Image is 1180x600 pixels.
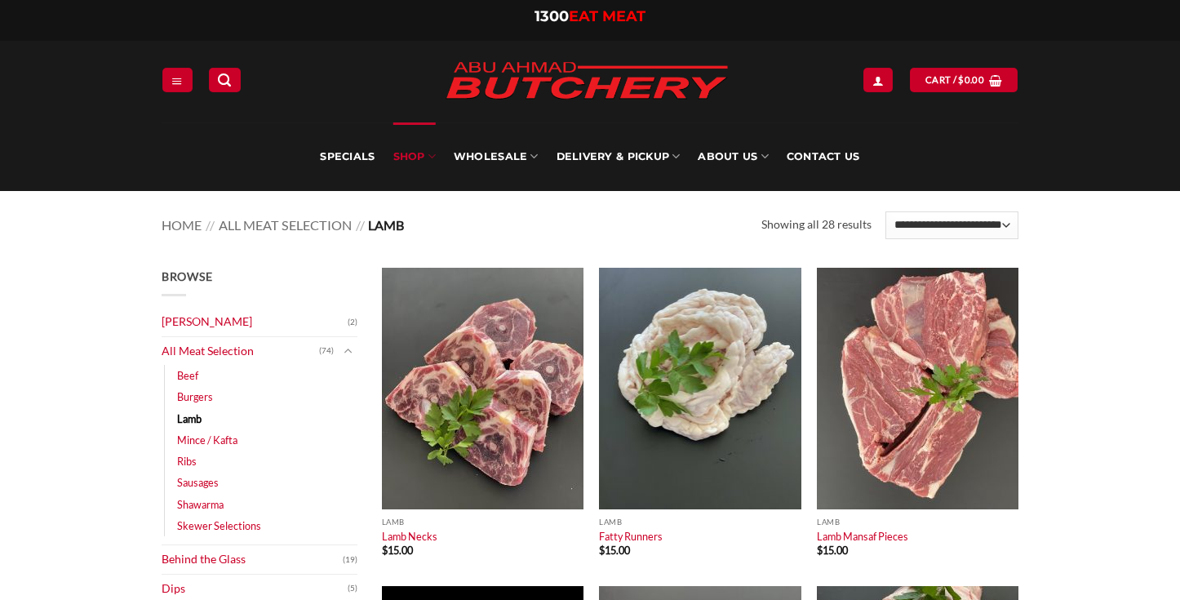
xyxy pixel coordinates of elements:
[599,544,630,557] bdi: 15.00
[863,68,893,91] a: Login
[177,494,224,515] a: Shawarma
[698,122,768,191] a: About Us
[535,7,569,25] span: 1300
[817,530,908,543] a: Lamb Mansaf Pieces
[348,310,357,335] span: (2)
[557,122,681,191] a: Delivery & Pickup
[177,451,197,472] a: Ribs
[177,515,261,536] a: Skewer Selections
[206,217,215,233] span: //
[599,518,801,527] p: Lamb
[958,73,964,87] span: $
[368,217,404,233] span: Lamb
[925,73,984,87] span: Cart /
[599,530,663,543] a: Fatty Runners
[761,216,872,234] p: Showing all 28 results
[817,544,823,557] span: $
[817,268,1018,509] img: Lamb-Mansaf-Pieces
[162,337,319,366] a: All Meat Selection
[162,545,343,574] a: Behind the Glass
[599,268,801,509] img: Fatty Runners
[382,518,583,527] p: Lamb
[356,217,365,233] span: //
[320,122,375,191] a: Specials
[177,429,237,451] a: Mince / Kafta
[382,544,388,557] span: $
[432,51,742,113] img: Abu Ahmad Butchery
[162,308,348,336] a: [PERSON_NAME]
[817,518,1018,527] p: Lamb
[338,342,357,360] button: Toggle
[599,544,605,557] span: $
[219,217,352,233] a: All Meat Selection
[454,122,539,191] a: Wholesale
[162,68,192,91] a: Menu
[885,211,1018,239] select: Shop order
[535,7,645,25] a: 1300EAT MEAT
[343,548,357,572] span: (19)
[382,268,583,509] img: Lamb Necks
[209,68,240,91] a: Search
[958,74,984,85] bdi: 0.00
[393,122,436,191] a: SHOP
[319,339,334,363] span: (74)
[910,68,1018,91] a: View cart
[817,544,848,557] bdi: 15.00
[177,408,202,429] a: Lamb
[569,7,645,25] span: EAT MEAT
[382,544,413,557] bdi: 15.00
[177,472,219,493] a: Sausages
[162,269,212,283] span: Browse
[162,217,202,233] a: Home
[382,530,437,543] a: Lamb Necks
[177,386,213,407] a: Burgers
[177,365,198,386] a: Beef
[787,122,860,191] a: Contact Us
